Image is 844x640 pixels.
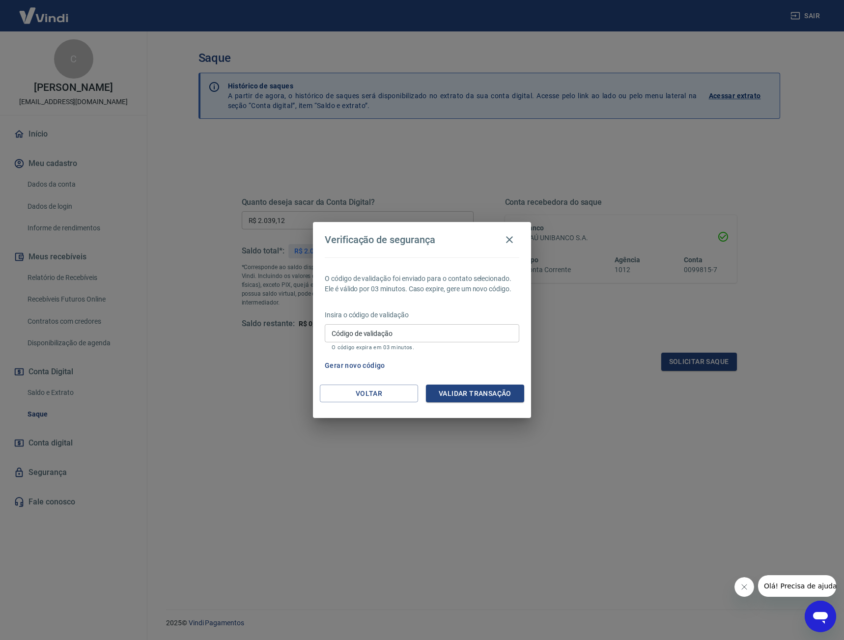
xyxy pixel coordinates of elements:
iframe: Mensagem da empresa [758,575,836,597]
p: Insira o código de validação [325,310,519,320]
span: Olá! Precisa de ajuda? [6,7,83,15]
p: O código de validação foi enviado para o contato selecionado. Ele é válido por 03 minutos. Caso e... [325,274,519,294]
p: O código expira em 03 minutos. [332,344,512,351]
button: Gerar novo código [321,357,389,375]
h4: Verificação de segurança [325,234,435,246]
button: Voltar [320,385,418,403]
button: Validar transação [426,385,524,403]
iframe: Fechar mensagem [734,577,754,597]
iframe: Botão para abrir a janela de mensagens [805,601,836,632]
